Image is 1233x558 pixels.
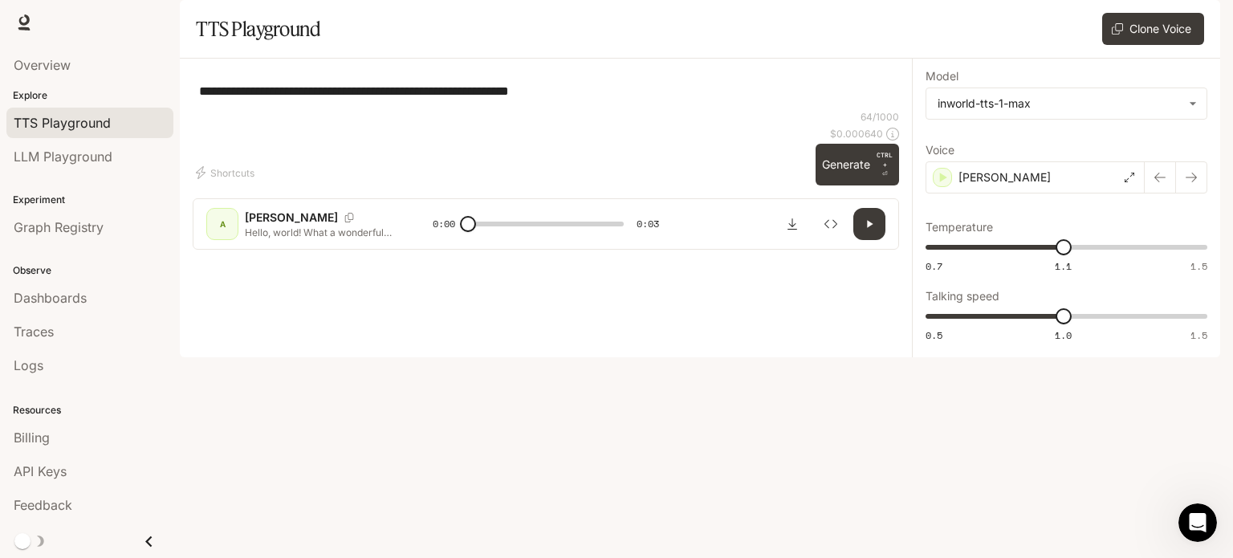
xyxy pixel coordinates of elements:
h1: TTS Playground [196,13,320,45]
p: Talking speed [926,291,999,302]
p: [PERSON_NAME] [245,210,338,226]
button: Inspect [815,208,847,240]
p: Model [926,71,958,82]
span: 1.0 [1055,328,1072,342]
div: inworld-tts-1-max [926,88,1207,119]
span: 0.5 [926,328,942,342]
p: Voice [926,145,954,156]
span: 0:03 [637,216,659,232]
button: Download audio [776,208,808,240]
button: GenerateCTRL +⏎ [816,144,899,185]
p: ⏎ [877,150,893,179]
p: Temperature [926,222,993,233]
p: 64 / 1000 [861,110,899,124]
span: 0.7 [926,259,942,273]
button: Shortcuts [193,160,261,185]
p: Hello, world! What a wonderful day to be a text-to-speech model! [245,226,394,239]
p: CTRL + [877,150,893,169]
span: 1.5 [1190,328,1207,342]
button: Clone Voice [1102,13,1204,45]
span: 1.5 [1190,259,1207,273]
iframe: Intercom live chat [1178,503,1217,542]
span: 1.1 [1055,259,1072,273]
div: A [210,211,235,237]
button: Copy Voice ID [338,213,360,222]
div: inworld-tts-1-max [938,96,1181,112]
span: 0:00 [433,216,455,232]
p: [PERSON_NAME] [958,169,1051,185]
p: $ 0.000640 [830,127,883,141]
